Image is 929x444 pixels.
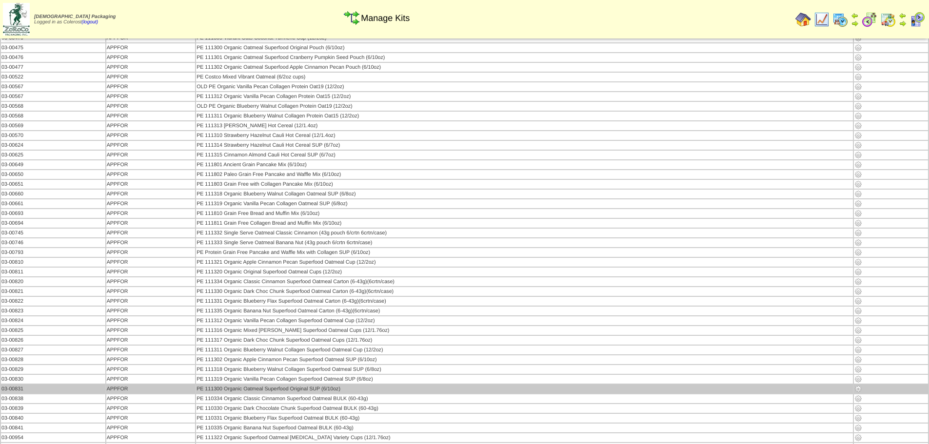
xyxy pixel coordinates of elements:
img: home.gif [795,12,811,27]
td: PE 111335 Organic Banana Nut Superfood Oatmeal Carton (6-43g)(6crtn/case) [196,307,853,315]
td: APPFOR [106,258,196,267]
td: OLD PE Organic Blueberry Walnut Collagen Protein Oat19 (12/2oz) [196,102,853,111]
td: 03-00827 [1,346,105,354]
td: PE 111334 Organic Classic Cinnamon Superfood Oatmeal Carton (6-43g)(6crtn/case) [196,277,853,286]
td: APPFOR [106,414,196,423]
span: Manage Kits [361,13,410,23]
td: 03-00830 [1,375,105,384]
img: Manage Kit [854,180,862,188]
td: PE 111301 Organic Oatmeal Superfood Cranberry Pumpkin Seed Pouch (6/10oz) [196,53,853,62]
img: Manage Kit [854,336,862,344]
img: Manage Kit [854,122,862,130]
img: Manage Kit [854,385,862,393]
td: PE 111300 Organic Oatmeal Superfood Original SUP (6/10oz) [196,385,853,393]
td: APPFOR [106,141,196,150]
img: Manage Kit [854,190,862,198]
td: PE 111803 Grain Free with Collagen Pancake Mix (6/10oz) [196,180,853,189]
img: Manage Kit [854,73,862,81]
img: Manage Kit [854,327,862,334]
img: calendarinout.gif [880,12,896,27]
td: 03-00811 [1,268,105,276]
img: Manage Kit [854,375,862,383]
img: Manage Kit [854,288,862,295]
td: 03-00820 [1,277,105,286]
td: PE 111332 Single Serve Oatmeal Classic Cinnamon (43g pouch 6/crtn 6crtn/case) [196,229,853,237]
img: Manage Kit [854,93,862,100]
td: PE Costco Mixed Vibrant Oatmeal (6/2oz cups) [196,73,853,81]
td: APPFOR [106,433,196,442]
td: APPFOR [106,180,196,189]
td: 03-00693 [1,209,105,218]
img: Manage Kit [854,239,862,247]
td: 03-00823 [1,307,105,315]
img: Manage Kit [854,434,862,442]
td: PE 111317 Organic Dark Choc Chunk Superfood Oatmeal Cups (12/1.76oz) [196,336,853,345]
td: PE 110331 Organic Blueberry Flax Superfood Oatmeal BULK (60-43g) [196,414,853,423]
img: Manage Kit [854,171,862,178]
td: 03-00661 [1,199,105,208]
td: 03-00840 [1,414,105,423]
img: line_graph.gif [814,12,830,27]
td: APPFOR [106,43,196,52]
td: APPFOR [106,248,196,257]
td: PE 110330 Organic Dark Chocolate Chunk Superfood Oatmeal BULK (60-43g) [196,404,853,413]
td: PE 111802 Paleo Grain Free Pancake and Waffle Mix (6/10oz) [196,170,853,179]
span: Logged in as Colerost [34,14,116,25]
td: APPFOR [106,102,196,111]
td: 03-00522 [1,73,105,81]
img: Manage Kit [854,366,862,373]
td: APPFOR [106,424,196,432]
td: 03-00746 [1,238,105,247]
td: 03-00954 [1,433,105,442]
td: 03-00841 [1,424,105,432]
td: APPFOR [106,82,196,91]
td: APPFOR [106,63,196,72]
td: PE 111333 Single Serve Oatmeal Banana Nut (43g pouch 6/crtn 6crtn/case) [196,238,853,247]
img: Manage Kit [854,356,862,364]
td: 03-00476 [1,53,105,62]
img: arrowleft.gif [851,12,859,19]
img: calendarcustomer.gif [909,12,925,27]
td: 03-00567 [1,82,105,91]
img: Manage Kit [854,112,862,120]
td: APPFOR [106,375,196,384]
td: 03-00793 [1,248,105,257]
td: APPFOR [106,151,196,159]
td: PE 110334 Organic Classic Cinnamon Superfood Oatmeal BULK (60-43g) [196,394,853,403]
td: APPFOR [106,121,196,130]
td: PE 111315 Cinnamon Almond Cauli Hot Cereal SUP (6/7oz) [196,151,853,159]
img: Manage Kit [854,161,862,169]
td: 03-00824 [1,316,105,325]
td: PE Protein Grain Free Pancake and Waffle Mix with Collagen SUP (6/10oz) [196,248,853,257]
td: 03-00825 [1,326,105,335]
img: arrowleft.gif [899,12,907,19]
img: Manage Kit [854,258,862,266]
td: 03-00826 [1,336,105,345]
td: APPFOR [106,365,196,374]
img: Manage Kit [854,249,862,256]
td: APPFOR [106,326,196,335]
td: 03-00838 [1,394,105,403]
td: 03-00821 [1,287,105,296]
td: 03-00745 [1,229,105,237]
td: APPFOR [106,355,196,364]
td: 03-00475 [1,43,105,52]
td: APPFOR [106,346,196,354]
td: APPFOR [106,238,196,247]
td: 03-00651 [1,180,105,189]
td: APPFOR [106,297,196,306]
td: APPFOR [106,160,196,169]
td: PE 111302 Organic Apple Cinnamon Pecan Superfood Oatmeal SUP (6/10oz) [196,355,853,364]
img: Manage Kit [854,54,862,61]
td: APPFOR [106,404,196,413]
img: Manage Kit [854,63,862,71]
td: 03-00568 [1,102,105,111]
td: PE 111319 Organic Vanilla Pecan Collagen Superfood Oatmeal SUP (6/8oz) [196,375,853,384]
img: Manage Kit [854,141,862,149]
td: PE 111302 Organic Oatmeal Superfood Apple Cinnamon Pecan Pouch (6/10oz) [196,63,853,72]
img: zoroco-logo-small.webp [3,3,30,36]
td: 03-00570 [1,131,105,140]
img: calendarblend.gif [862,12,877,27]
td: PE 111330 Organic Dark Choc Chunk Superfood Oatmeal Carton (6-43g)(6crtn/case) [196,287,853,296]
td: PE 111322 Organic Superfood Oatmeal [MEDICAL_DATA] Variety Cups (12/1.76oz) [196,433,853,442]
